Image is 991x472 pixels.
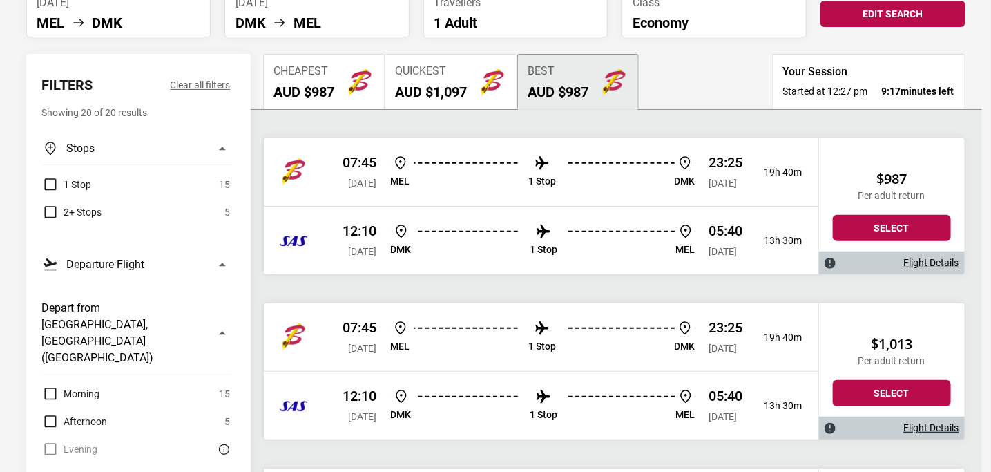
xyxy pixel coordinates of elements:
[225,413,231,430] span: 5
[64,176,92,193] span: 1 Stop
[833,190,951,202] p: Per adult return
[349,411,377,422] span: [DATE]
[67,140,95,157] h3: Stops
[904,422,959,434] a: Flight Details
[67,256,145,273] h3: Departure Flight
[42,132,231,165] button: Stops
[274,84,335,100] h2: AUD $987
[42,176,92,193] label: 1 Stop
[709,223,743,239] p: 05:40
[343,154,377,171] p: 07:45
[819,417,965,440] div: Flight Details
[754,167,802,178] p: 19h 40m
[530,244,557,256] p: 1 Stop
[396,84,468,100] h2: AUD $1,097
[709,319,743,336] p: 23:25
[343,223,377,239] p: 12:10
[396,65,468,78] span: Quickest
[528,65,589,78] span: Best
[530,409,557,421] p: 1 Stop
[349,178,377,189] span: [DATE]
[833,215,951,241] button: Select
[220,176,231,193] span: 15
[783,84,868,98] span: Started at 12:27 pm
[343,319,377,336] p: 07:45
[528,176,556,187] p: 1 Stop
[280,323,307,351] img: Batik Air
[214,441,231,457] button: There are currently no flights matching this search criteria. Try removing some search filters.
[294,15,321,31] li: MEL
[676,244,695,256] p: MEL
[820,1,965,27] button: Edit Search
[709,411,738,422] span: [DATE]
[833,171,951,187] h2: $987
[42,104,231,121] p: Showing 20 of 20 results
[171,77,231,93] button: Clear all filters
[882,84,954,98] strong: minutes left
[709,343,738,354] span: [DATE]
[528,341,556,352] p: 1 Stop
[819,252,965,274] div: Flight Details
[391,341,410,352] p: MEL
[783,65,954,79] h3: Your Session
[42,413,108,430] label: Afternoon
[709,178,738,189] span: [DATE]
[64,204,102,220] span: 2+ Stops
[391,244,412,256] p: DMK
[676,409,695,421] p: MEL
[37,15,65,31] li: MEL
[709,246,738,257] span: [DATE]
[225,204,231,220] span: 5
[434,15,597,31] p: 1 Adult
[280,392,307,419] img: Thai Lion Air
[833,355,951,367] p: Per adult return
[833,380,951,406] button: Select
[754,400,802,412] p: 13h 30m
[64,386,100,402] span: Morning
[42,386,100,402] label: Morning
[64,413,108,430] span: Afternoon
[42,204,102,220] label: 2+ Stops
[391,409,412,421] p: DMK
[235,15,266,31] li: DMK
[349,343,377,354] span: [DATE]
[675,176,695,187] p: DMK
[882,86,901,97] span: 9:17
[633,15,796,31] p: Economy
[42,292,231,375] button: Depart from [GEOGRAPHIC_DATA], [GEOGRAPHIC_DATA] ([GEOGRAPHIC_DATA])
[280,158,307,186] img: Batik Air Malaysia
[264,303,818,440] div: Batik Air 07:45 [DATE] MEL 1 Stop DMK 23:25 [DATE] 19h 40mThai Lion Air 12:10 [DATE] DMK 1 Stop M...
[42,300,206,366] h3: Depart from [GEOGRAPHIC_DATA], [GEOGRAPHIC_DATA] ([GEOGRAPHIC_DATA])
[93,15,123,31] li: DMK
[280,227,307,254] img: Thai Lion Air
[274,65,335,78] span: Cheapest
[528,84,589,100] h2: AUD $987
[754,235,802,247] p: 13h 30m
[675,341,695,352] p: DMK
[349,246,377,257] span: [DATE]
[264,138,818,274] div: Batik Air Malaysia 07:45 [DATE] MEL 1 Stop DMK 23:25 [DATE] 19h 40mThai Lion Air 12:10 [DATE] DMK...
[754,332,802,343] p: 19h 40m
[833,336,951,352] h2: $1,013
[343,388,377,404] p: 12:10
[42,77,93,93] h2: Filters
[709,154,743,171] p: 23:25
[42,248,231,281] button: Departure Flight
[391,176,410,187] p: MEL
[904,257,959,269] a: Flight Details
[220,386,231,402] span: 15
[709,388,743,404] p: 05:40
